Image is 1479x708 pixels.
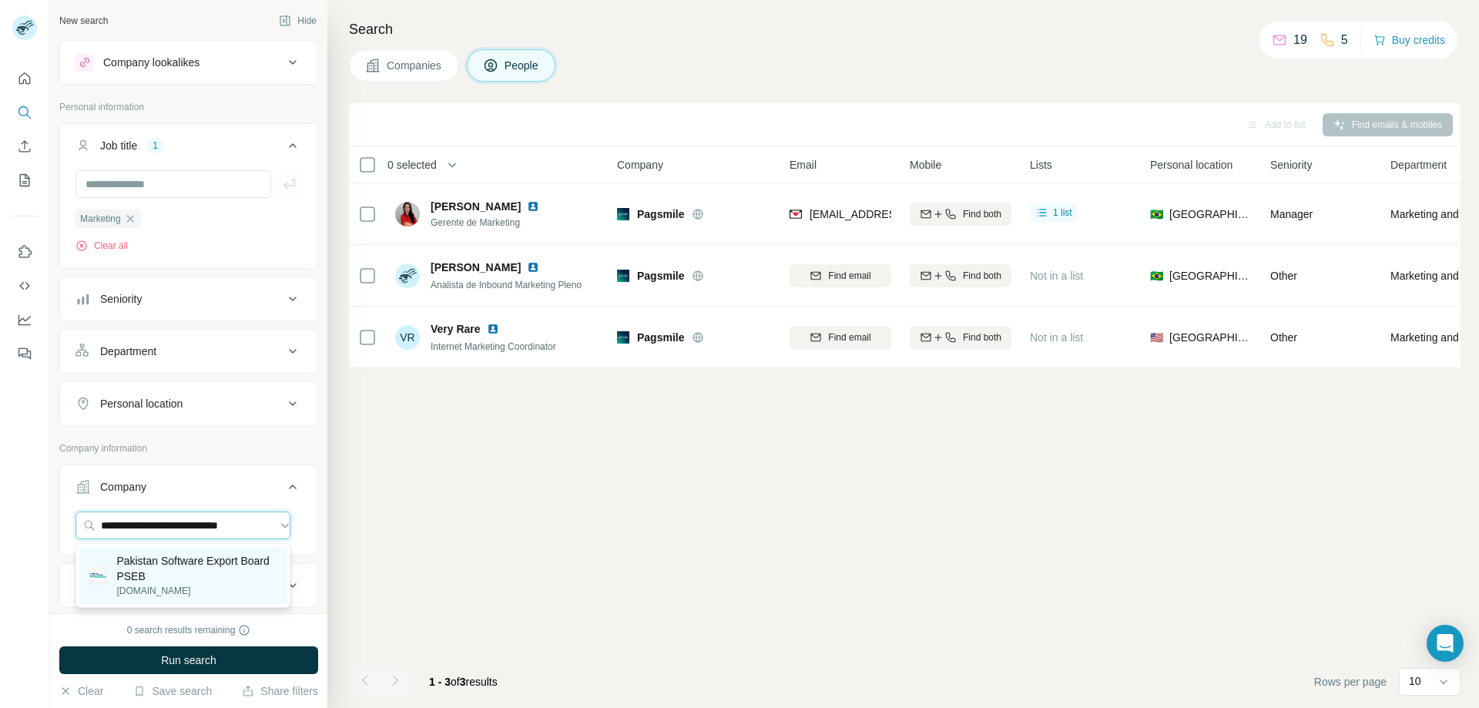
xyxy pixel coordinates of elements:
button: Use Surfe API [12,272,37,300]
span: People [505,58,540,73]
span: Pagsmile [637,206,684,222]
span: Gerente de Marketing [431,216,558,230]
span: Analista de Inbound Marketing Pleno [431,280,582,290]
span: Personal location [1150,157,1232,173]
button: Feedback [12,340,37,367]
button: Buy credits [1373,29,1445,51]
span: Lists [1030,157,1052,173]
span: [GEOGRAPHIC_DATA] [1169,268,1252,284]
div: Open Intercom Messenger [1427,625,1464,662]
button: Clear [59,683,103,699]
span: Not in a list [1030,331,1083,344]
button: Industry [60,567,317,604]
span: 0 selected [387,157,437,173]
span: Email [790,157,817,173]
div: 0 search results remaining [127,623,251,637]
span: Run search [161,653,216,668]
img: Pakistan Software Export Board PSEB [89,566,107,585]
button: Hide [268,9,327,32]
button: Find email [790,264,891,287]
span: Find email [828,269,870,283]
img: Avatar [395,263,420,288]
span: 1 - 3 [429,676,451,688]
div: Seniority [100,291,142,307]
span: Other [1270,331,1297,344]
span: Find both [963,331,1001,344]
span: Find both [963,269,1001,283]
span: results [429,676,498,688]
button: Find both [910,264,1011,287]
p: 5 [1341,31,1348,49]
span: Pagsmile [637,330,684,345]
span: Mobile [910,157,941,173]
div: Company lookalikes [103,55,200,70]
span: Very Rare [431,321,481,337]
span: Company [617,157,663,173]
button: Quick start [12,65,37,92]
span: Manager [1270,208,1313,220]
p: Pakistan Software Export Board PSEB [116,553,277,584]
img: Logo of Pagsmile [617,208,629,220]
span: Not in a list [1030,270,1083,282]
span: Find both [963,207,1001,221]
p: Company information [59,441,318,455]
button: Company lookalikes [60,44,317,81]
span: 🇧🇷 [1150,268,1163,284]
button: Seniority [60,280,317,317]
span: Marketing [80,212,121,226]
div: VR [395,325,420,350]
span: Seniority [1270,157,1312,173]
span: [EMAIL_ADDRESS][PERSON_NAME][DOMAIN_NAME] [810,208,1081,220]
button: Use Surfe on LinkedIn [12,238,37,266]
span: 🇧🇷 [1150,206,1163,222]
span: Find email [828,331,870,344]
img: LinkedIn logo [487,323,499,335]
button: Department [60,333,317,370]
div: Company [100,479,146,495]
button: Personal location [60,385,317,422]
button: Company [60,468,317,512]
span: [PERSON_NAME] [431,199,521,214]
h4: Search [349,18,1461,40]
img: provider findymail logo [790,206,802,222]
button: Save search [133,683,212,699]
div: Personal location [100,396,183,411]
span: Companies [387,58,443,73]
span: [PERSON_NAME] [431,260,521,275]
span: 🇺🇸 [1150,330,1163,345]
button: Find both [910,203,1011,226]
button: Job title1 [60,127,317,170]
div: Job title [100,138,137,153]
span: [GEOGRAPHIC_DATA] [1169,206,1252,222]
img: LinkedIn logo [527,200,539,213]
button: Enrich CSV [12,133,37,160]
span: Rows per page [1314,674,1387,690]
div: New search [59,14,108,28]
p: Personal information [59,100,318,114]
div: 1 [146,139,164,153]
span: Internet Marketing Coordinator [431,341,556,352]
span: Pagsmile [637,268,684,284]
div: Department [100,344,156,359]
span: [GEOGRAPHIC_DATA] [1169,330,1252,345]
button: Dashboard [12,306,37,334]
button: Find both [910,326,1011,349]
span: 1 list [1053,206,1072,220]
img: Logo of Pagsmile [617,270,629,282]
button: My lists [12,166,37,194]
button: Run search [59,646,318,674]
p: 19 [1293,31,1307,49]
img: Avatar [395,202,420,226]
button: Share filters [242,683,318,699]
span: Department [1390,157,1447,173]
p: 10 [1409,673,1421,689]
button: Search [12,99,37,126]
span: Other [1270,270,1297,282]
button: Clear all [75,239,128,253]
span: 3 [460,676,466,688]
span: of [451,676,460,688]
img: LinkedIn logo [527,261,539,273]
p: [DOMAIN_NAME] [116,584,277,598]
img: Logo of Pagsmile [617,331,629,344]
button: Find email [790,326,891,349]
